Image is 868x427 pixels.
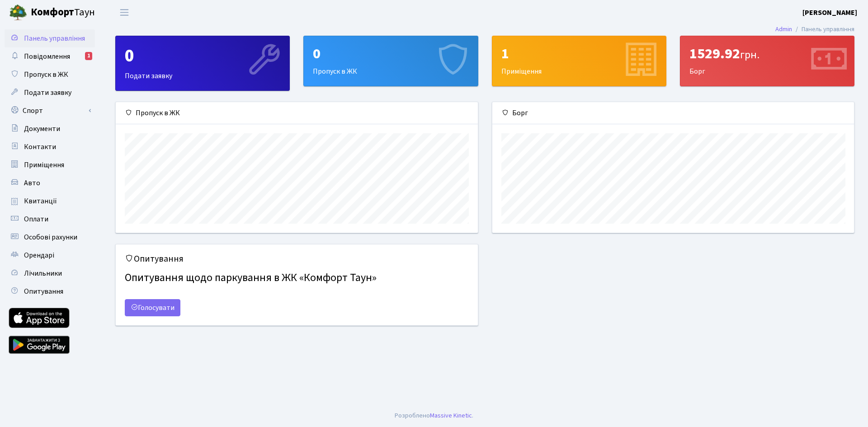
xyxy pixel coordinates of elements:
a: Лічильники [5,264,95,282]
span: Повідомлення [24,52,70,61]
a: Панель управління [5,29,95,47]
a: Спорт [5,102,95,120]
a: Голосувати [125,299,180,316]
a: Оплати [5,210,95,228]
h4: Опитування щодо паркування в ЖК «Комфорт Таун» [125,268,469,288]
b: [PERSON_NAME] [802,8,857,18]
span: Пропуск в ЖК [24,70,68,80]
a: Admin [775,24,792,34]
span: грн. [740,47,759,63]
span: Особові рахунки [24,232,77,242]
div: 1529.92 [689,45,845,62]
h5: Опитування [125,253,469,264]
span: Оплати [24,214,48,224]
a: Повідомлення1 [5,47,95,66]
div: Пропуск в ЖК [304,36,477,86]
a: Приміщення [5,156,95,174]
a: Пропуск в ЖК [5,66,95,84]
a: Документи [5,120,95,138]
a: Авто [5,174,95,192]
span: Таун [31,5,95,20]
div: 0 [125,45,280,67]
a: Подати заявку [5,84,95,102]
span: Приміщення [24,160,64,170]
span: Орендарі [24,250,54,260]
a: Квитанції [5,192,95,210]
span: Контакти [24,142,56,152]
div: Борг [680,36,854,86]
span: Панель управління [24,33,85,43]
img: logo.png [9,4,27,22]
div: 1 [501,45,657,62]
span: Опитування [24,286,63,296]
div: 0 [313,45,468,62]
div: Приміщення [492,36,666,86]
a: 1Приміщення [492,36,666,86]
li: Панель управління [792,24,854,34]
a: Контакти [5,138,95,156]
a: 0Пропуск в ЖК [303,36,478,86]
a: Розроблено [395,411,430,420]
b: Комфорт [31,5,74,19]
a: Орендарі [5,246,95,264]
a: 0Подати заявку [115,36,290,91]
nav: breadcrumb [762,20,868,39]
a: [PERSON_NAME] [802,7,857,18]
a: Опитування [5,282,95,300]
button: Переключити навігацію [113,5,136,20]
div: 1 [85,52,92,60]
div: . [395,411,473,421]
span: Авто [24,178,40,188]
span: Подати заявку [24,88,71,98]
a: Massive Kinetic [430,411,472,420]
span: Квитанції [24,196,57,206]
div: Пропуск в ЖК [116,102,478,124]
div: Подати заявку [116,36,289,90]
div: Борг [492,102,854,124]
a: Особові рахунки [5,228,95,246]
span: Лічильники [24,268,62,278]
span: Документи [24,124,60,134]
